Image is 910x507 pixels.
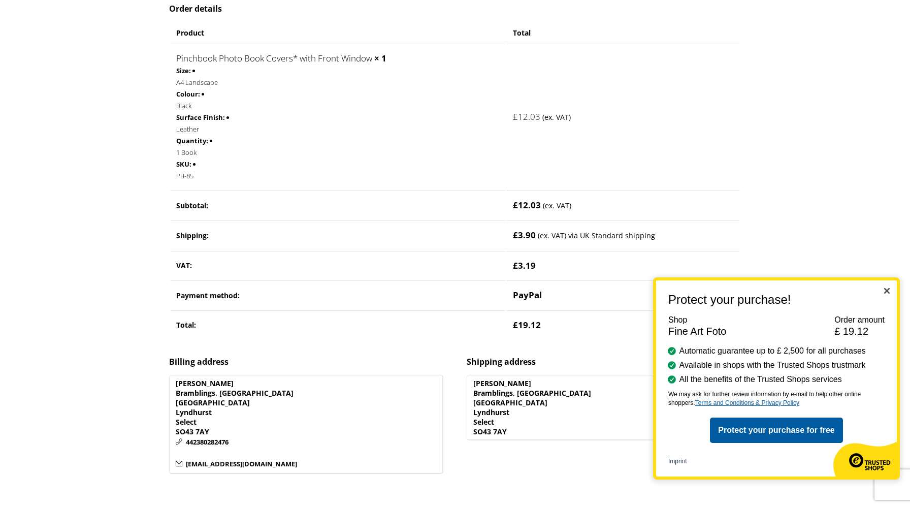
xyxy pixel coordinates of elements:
p: A4 Landscape [176,77,500,88]
small: via UK Standard shipping [568,231,655,240]
small: (ex. VAT) [542,112,571,122]
p: 1 Book [176,147,500,159]
img: Benefit [667,360,677,370]
td: PayPal [507,280,740,309]
li: Available in shops with the Trusted Shops trustmark [679,361,885,375]
strong: Quantity: [176,135,208,147]
p: Black [176,100,500,112]
a: Terms and Conditions & Privacy Policy [695,399,799,406]
h2: Billing address [169,356,443,367]
h2: Shipping address [467,356,741,367]
button: Close [884,288,890,296]
span: 19.12 [513,319,541,331]
th: Product [170,23,506,43]
span: £ [513,199,518,211]
a: Imprint [668,458,687,465]
span: £ [513,111,518,122]
span: £ [513,229,518,241]
span: We may ask for further review information by e-mail to help other online shoppers. [668,391,861,406]
li: All the benefits of the Trusted Shops services [679,375,885,384]
div: £ 19.12 [834,326,885,336]
th: Payment method: [170,280,506,309]
small: (ex. VAT) [543,201,571,210]
address: [PERSON_NAME] Bramblings, [GEOGRAPHIC_DATA] [GEOGRAPHIC_DATA] Lyndhurst Select SO43 7AY [169,375,443,474]
strong: × 1 [374,52,386,64]
strong: Surface Finish: [176,112,225,123]
th: Total [507,23,740,43]
th: Total: [170,310,506,339]
strong: Size: [176,65,191,77]
p: PB-85 [176,170,500,182]
div: Shop [668,314,727,326]
span: 12.03 [513,199,541,211]
h2: Order details [169,3,741,14]
span: 3.90 [513,229,536,241]
address: [PERSON_NAME] Bramblings, [GEOGRAPHIC_DATA] [GEOGRAPHIC_DATA] Lyndhurst Select SO43 7AY [467,375,741,440]
bdi: 12.03 [513,111,540,122]
th: VAT: [170,251,506,280]
span: £ [513,319,518,331]
th: Shipping: [170,220,506,250]
p: Leather [176,123,500,135]
span: £ [513,260,518,271]
div: Order amount [834,314,885,326]
strong: SKU: [176,159,191,170]
strong: Colour: [176,88,200,100]
img: Trusted Shops logo [849,453,891,470]
a: Pinchbook Photo Book Covers* with Front Window [176,52,372,64]
small: (ex. VAT) [538,231,566,240]
p: [EMAIL_ADDRESS][DOMAIN_NAME] [176,458,436,470]
h2: Protect your purchase! [656,293,889,307]
span: 3.19 [513,260,536,271]
div: Fine Art Foto [668,326,727,336]
img: Benefit [667,374,677,385]
span: Automatic guarantee up to £ 2,500 for all purchases [679,346,866,355]
img: Benefit [667,346,677,356]
th: Subtotal: [170,191,506,220]
button: Protect your purchase for free [710,418,842,443]
p: 442380282476 [176,436,436,448]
